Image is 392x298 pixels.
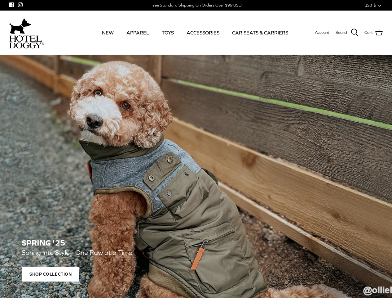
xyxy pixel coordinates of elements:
[336,29,358,37] a: Search
[22,238,370,247] h2: SPRING '25
[92,22,298,43] div: Primary navigation
[181,22,225,43] a: ACCESSORIES
[364,29,383,37] a: Cart
[9,17,44,48] a: hoteldoggycom
[336,29,348,36] span: Search
[18,2,23,7] a: Instagram
[9,2,14,7] a: Facebook
[227,22,294,43] a: CAR SEATS & CARRIERS
[22,267,79,282] span: Shop Collection
[9,35,44,48] img: hoteldoggycom
[315,30,329,35] span: Account
[121,22,155,43] a: APPAREL
[151,2,241,8] div: Free Standard Shipping On Orders Over $99 USD
[9,17,31,35] img: dog-icon.svg
[151,1,241,10] a: Free Standard Shipping On Orders Over $99 USD
[96,22,119,43] a: NEW
[364,29,373,36] span: Cart
[22,247,304,258] p: Spring into Style - One Paw at a Time
[315,29,329,36] a: Account
[156,22,179,43] a: TOYS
